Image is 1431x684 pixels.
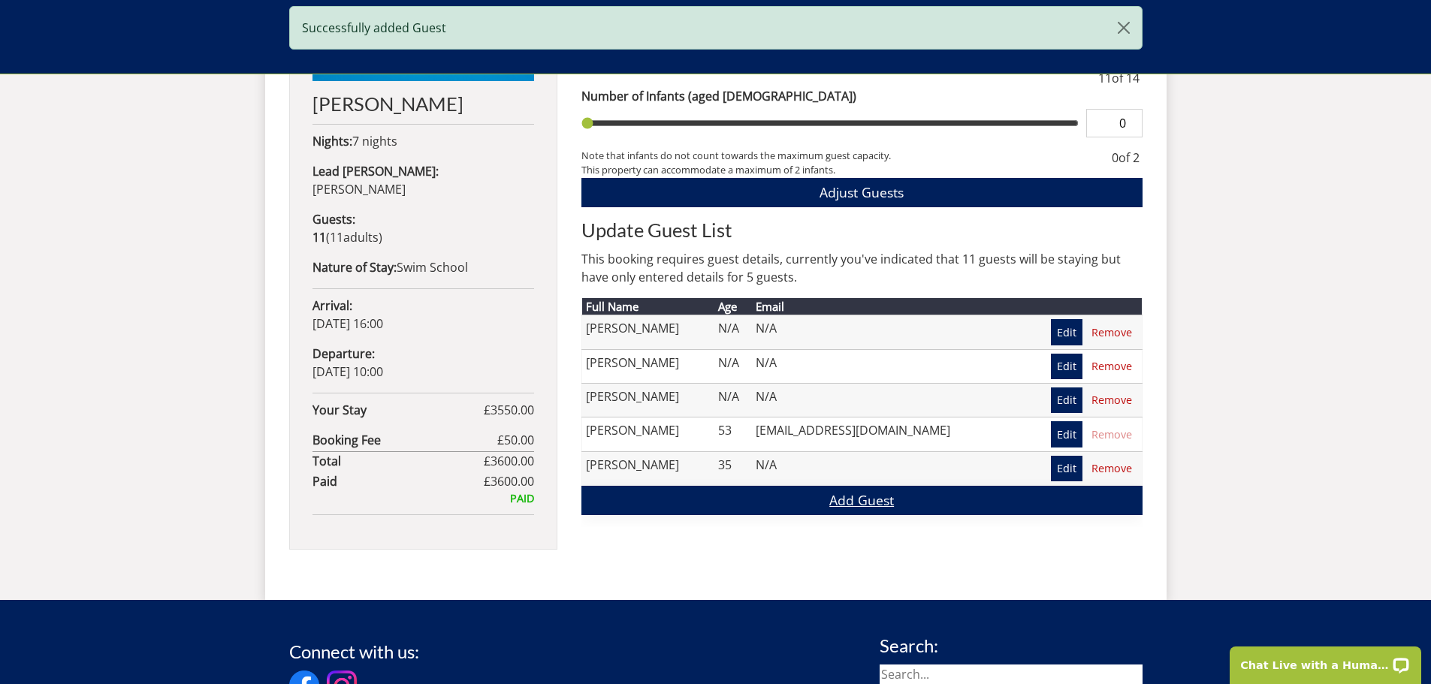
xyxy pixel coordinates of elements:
[581,349,714,383] td: [PERSON_NAME]
[581,219,1143,240] h2: Update Guest List
[289,6,1143,50] div: Successfully added Guest
[282,53,439,65] iframe: Customer reviews powered by Trustpilot
[312,345,375,362] strong: Departure:
[312,345,534,381] p: [DATE] 10:00
[1098,70,1112,86] span: 11
[581,298,714,315] th: Full Name
[581,486,1143,515] a: Add Guest
[1085,319,1138,345] a: Remove
[504,432,534,448] span: 50.00
[581,250,1143,286] p: This booking requires guest details, currently you've indicated that 11 guests will be staying bu...
[752,298,1017,315] th: Email
[1085,387,1138,413] a: Remove
[312,211,355,227] strong: Guests:
[497,431,534,449] span: £
[1085,456,1138,481] a: Remove
[714,451,752,485] td: 35
[581,315,714,349] td: [PERSON_NAME]
[484,452,534,470] span: £
[581,383,714,417] td: [PERSON_NAME]
[714,417,752,451] td: 53
[491,402,534,418] span: 3550.00
[581,149,1097,177] small: Note that infants do not count towards the maximum guest capacity. This property can accommodate ...
[752,417,1017,451] td: [EMAIL_ADDRESS][DOMAIN_NAME]
[1051,319,1082,345] a: Edit
[714,315,752,349] td: N/A
[312,93,534,114] h2: [PERSON_NAME]
[312,297,534,333] p: [DATE] 16:00
[312,259,397,276] strong: Nature of Stay:
[312,133,352,149] strong: Nights:
[312,401,484,419] strong: Your Stay
[330,229,343,246] span: 11
[312,181,406,197] span: [PERSON_NAME]
[484,401,534,419] span: £
[312,132,534,150] p: 7 nights
[581,87,1143,105] label: Number of Infants (aged [DEMOGRAPHIC_DATA])
[1095,69,1143,87] div: of 14
[312,297,352,314] strong: Arrival:
[1051,387,1082,413] a: Edit
[312,452,484,470] strong: Total
[491,453,534,469] span: 3600.00
[312,229,382,246] span: ( )
[714,298,752,315] th: Age
[1085,354,1138,379] a: Remove
[752,383,1017,417] td: N/A
[312,490,534,507] div: PAID
[820,183,904,201] span: Adjust Guests
[1051,354,1082,379] a: Edit
[312,163,439,179] strong: Lead [PERSON_NAME]:
[484,472,534,490] span: £
[1112,149,1119,166] span: 0
[752,315,1017,349] td: N/A
[373,229,379,246] span: s
[880,636,1143,655] h3: Search:
[752,349,1017,383] td: N/A
[581,417,714,451] td: [PERSON_NAME]
[714,349,752,383] td: N/A
[289,642,419,661] h3: Connect with us:
[491,473,534,490] span: 3600.00
[312,229,326,246] strong: 11
[1109,149,1143,177] div: of 2
[581,178,1143,207] button: Adjust Guests
[1051,421,1082,447] a: Edit
[1051,456,1082,481] a: Edit
[312,431,497,449] strong: Booking Fee
[312,258,534,276] p: Swim School
[1220,637,1431,684] iframe: LiveChat chat widget
[752,451,1017,485] td: N/A
[714,383,752,417] td: N/A
[1085,421,1138,447] a: Remove
[330,229,379,246] span: adult
[312,472,484,490] strong: Paid
[581,451,714,485] td: [PERSON_NAME]
[880,664,1143,684] input: Search...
